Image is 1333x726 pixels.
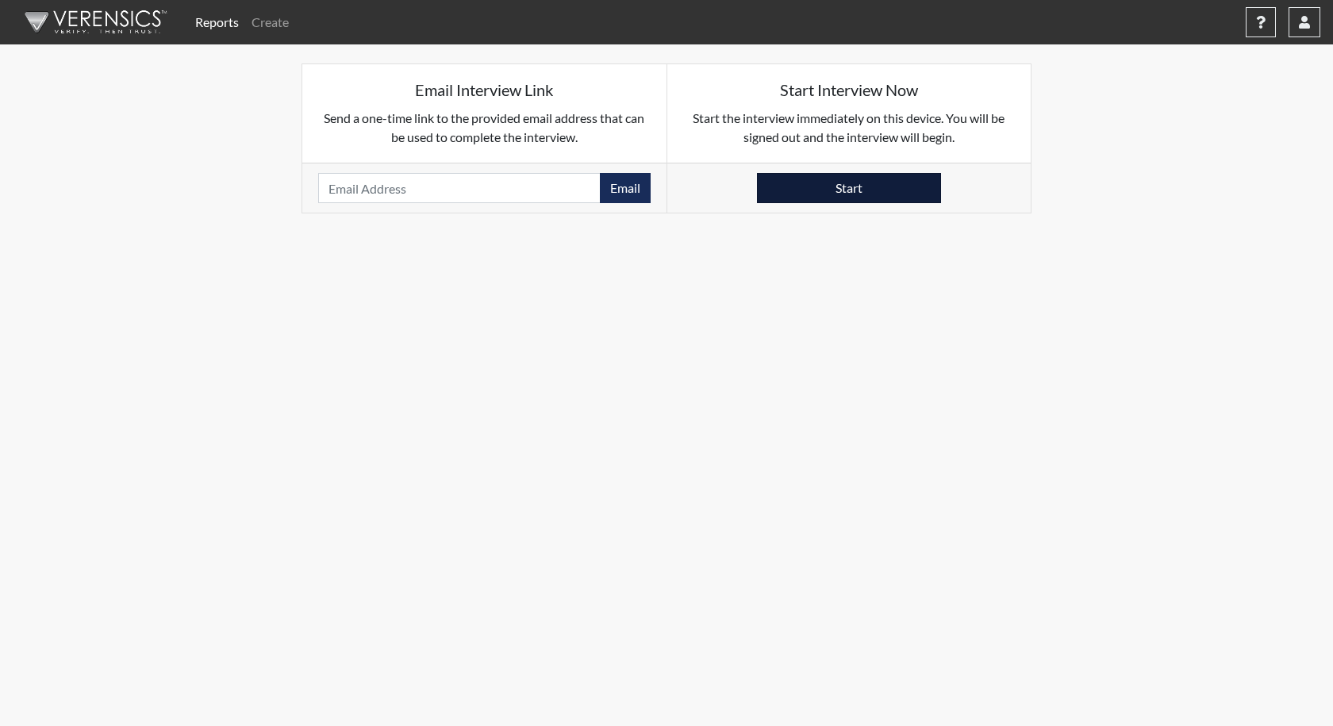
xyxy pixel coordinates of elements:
p: Send a one-time link to the provided email address that can be used to complete the interview. [318,109,651,147]
h5: Start Interview Now [683,80,1016,99]
button: Start [757,173,941,203]
a: Reports [189,6,245,38]
button: Email [600,173,651,203]
input: Email Address [318,173,601,203]
a: Create [245,6,295,38]
h5: Email Interview Link [318,80,651,99]
p: Start the interview immediately on this device. You will be signed out and the interview will begin. [683,109,1016,147]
